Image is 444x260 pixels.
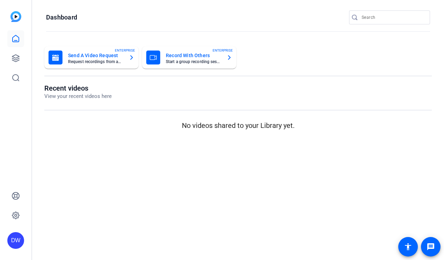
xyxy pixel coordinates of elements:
button: Send A Video RequestRequest recordings from anyone, anywhereENTERPRISE [44,46,139,69]
mat-card-subtitle: Start a group recording session [166,60,221,64]
mat-card-title: Record With Others [166,51,221,60]
mat-card-title: Send A Video Request [68,51,123,60]
span: ENTERPRISE [115,48,135,53]
div: DW [7,232,24,249]
mat-card-subtitle: Request recordings from anyone, anywhere [68,60,123,64]
h1: Recent videos [44,84,112,92]
p: No videos shared to your Library yet. [44,120,432,131]
img: blue-gradient.svg [10,11,21,22]
h1: Dashboard [46,13,77,22]
span: ENTERPRISE [213,48,233,53]
input: Search [362,13,424,22]
p: View your recent videos here [44,92,112,100]
mat-icon: accessibility [404,243,412,251]
mat-icon: message [427,243,435,251]
button: Record With OthersStart a group recording sessionENTERPRISE [142,46,236,69]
